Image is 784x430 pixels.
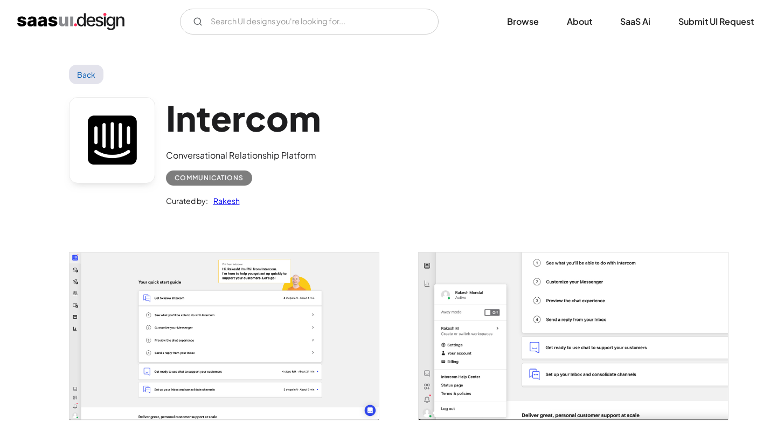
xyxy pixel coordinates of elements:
div: Conversational Relationship Platform [166,149,321,162]
div: Communications [175,172,244,185]
a: SaaS Ai [607,10,663,33]
a: Submit UI Request [665,10,767,33]
div: Curated by: [166,194,208,207]
a: Back [69,65,104,84]
a: Browse [494,10,552,33]
a: home [17,13,124,30]
img: 6016bb54eaca0a2176620638_Intercom-home.jpg [70,252,379,419]
a: About [554,10,605,33]
form: Email Form [180,9,439,35]
img: 6016bb54a2b63e7a4f14bb4a_Intercom-menu.jpg [419,252,728,419]
input: Search UI designs you're looking for... [180,9,439,35]
a: open lightbox [419,252,728,419]
h1: Intercom [166,97,321,139]
a: open lightbox [70,252,379,419]
a: Rakesh [208,194,240,207]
